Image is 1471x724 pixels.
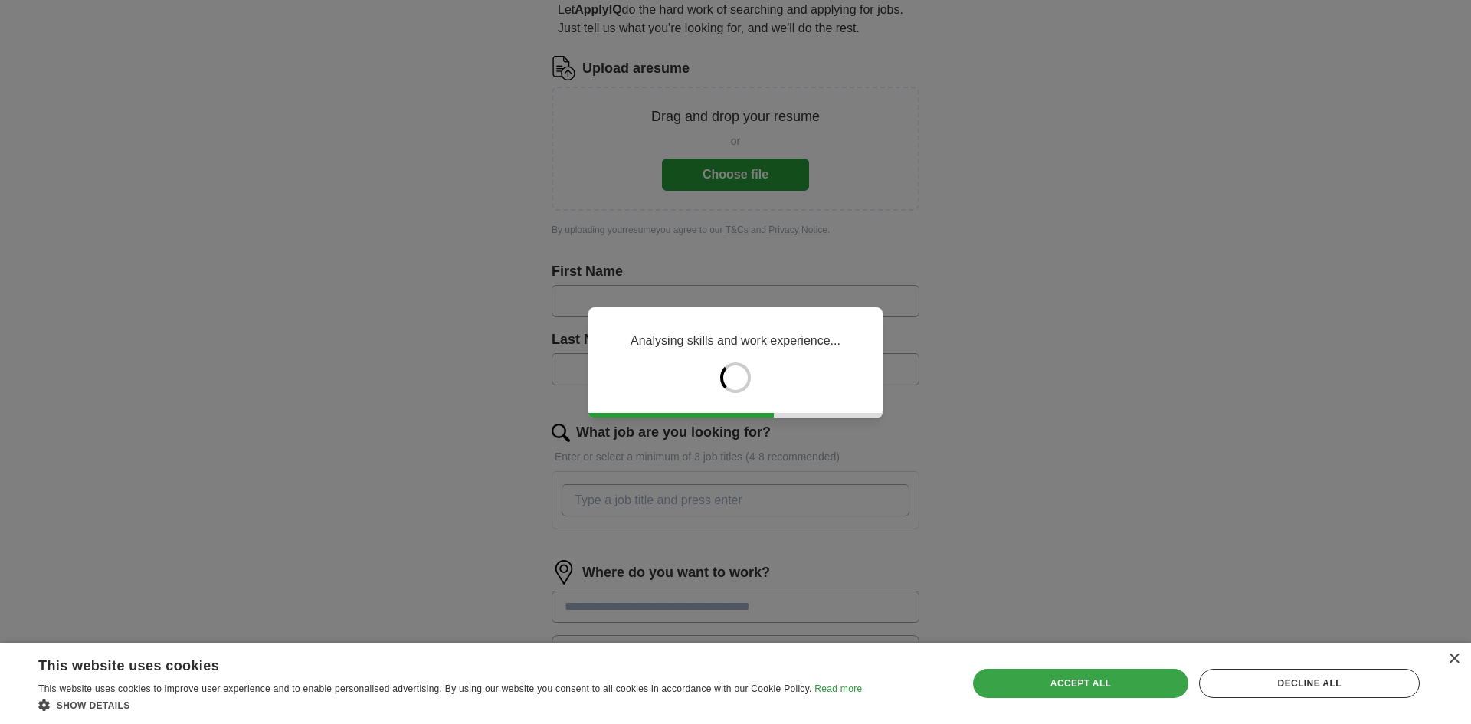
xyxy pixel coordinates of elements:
div: Accept all [973,669,1189,698]
div: Show details [38,697,862,713]
span: This website uses cookies to improve user experience and to enable personalised advertising. By u... [38,683,812,694]
a: Read more, opens a new window [814,683,862,694]
p: Analysing skills and work experience... [631,332,840,350]
div: Decline all [1199,669,1420,698]
div: Close [1448,654,1460,665]
div: This website uses cookies [38,652,824,675]
span: Show details [57,700,130,711]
